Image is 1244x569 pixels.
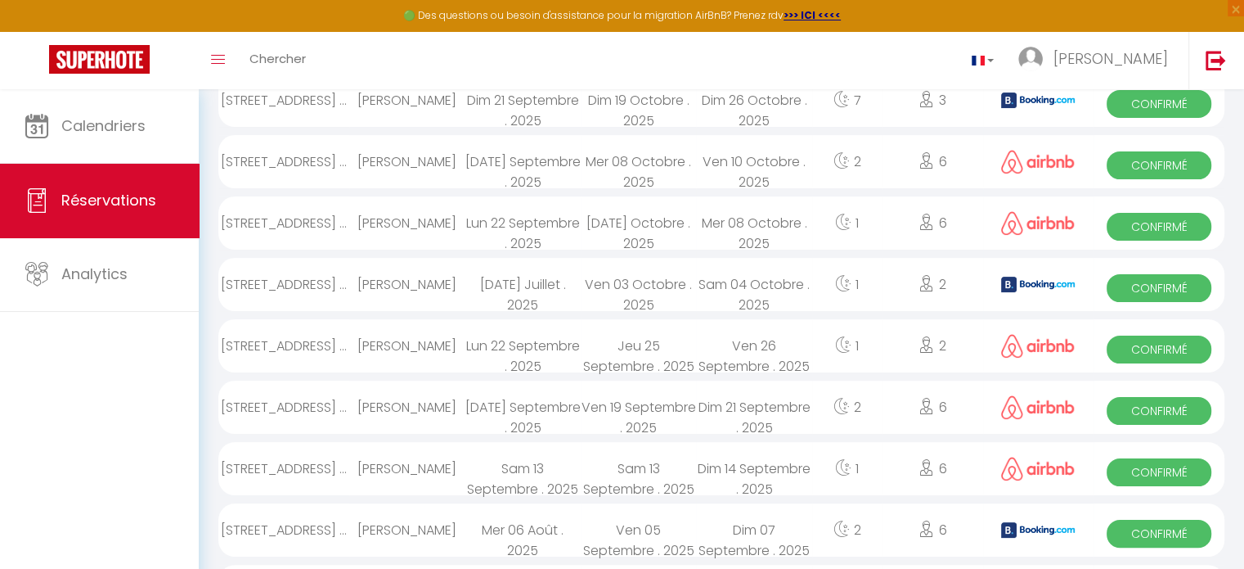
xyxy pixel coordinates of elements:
[61,190,156,210] span: Réservations
[1006,32,1188,89] a: ... [PERSON_NAME]
[784,8,841,22] a: >>> ICI <<<<
[49,45,150,74] img: Super Booking
[1053,48,1168,69] span: [PERSON_NAME]
[1018,47,1043,71] img: ...
[249,50,306,67] span: Chercher
[61,264,128,284] span: Analytics
[61,115,146,136] span: Calendriers
[237,32,318,89] a: Chercher
[1206,50,1226,70] img: logout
